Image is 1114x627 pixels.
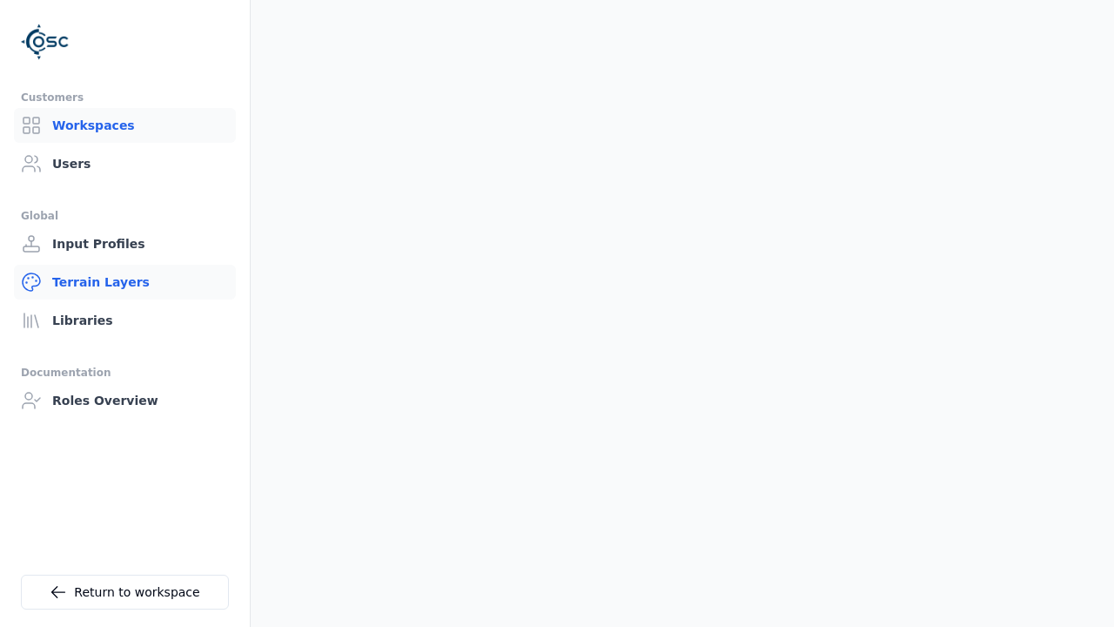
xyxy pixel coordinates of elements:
img: Logo [21,17,70,66]
a: Users [14,146,236,181]
a: Input Profiles [14,226,236,261]
div: Documentation [21,362,229,383]
div: Customers [21,87,229,108]
a: Libraries [14,303,236,338]
div: Global [21,206,229,226]
a: Terrain Layers [14,265,236,300]
a: Return to workspace [21,575,229,610]
a: Roles Overview [14,383,236,418]
a: Workspaces [14,108,236,143]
